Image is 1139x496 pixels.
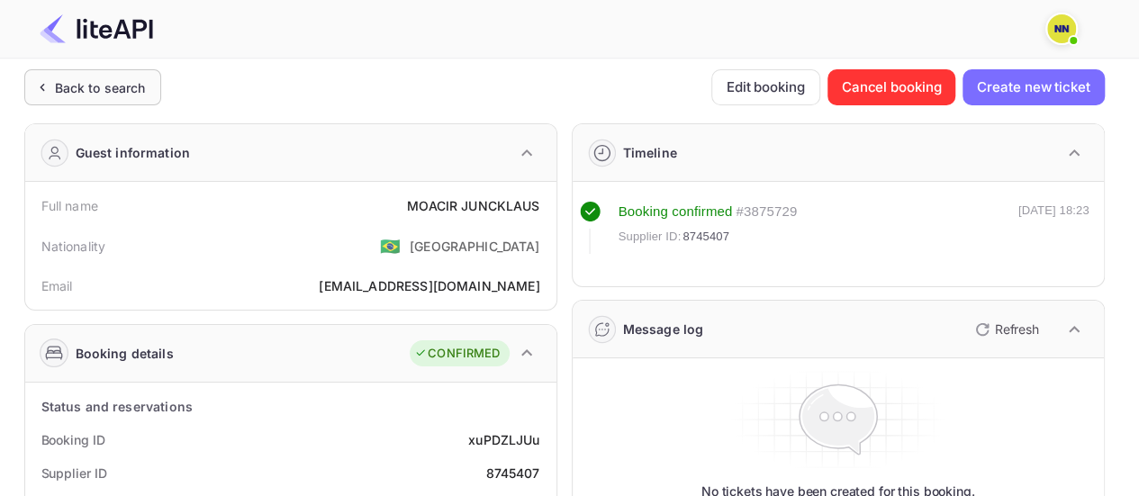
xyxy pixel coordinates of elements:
div: Supplier ID [41,464,107,482]
div: CONFIRMED [414,345,500,363]
p: Refresh [995,320,1039,338]
img: LiteAPI Logo [40,14,153,43]
img: N/A N/A [1047,14,1076,43]
span: 8745407 [682,228,729,246]
button: Refresh [964,315,1046,344]
div: [DATE] 18:23 [1018,202,1089,254]
div: Message log [623,320,704,338]
div: Timeline [623,143,677,162]
div: # 3875729 [736,202,797,222]
div: xuPDZLJUu [468,430,539,449]
span: United States [380,230,401,262]
button: Edit booking [711,69,820,105]
div: Status and reservations [41,397,193,416]
button: Cancel booking [827,69,956,105]
div: [GEOGRAPHIC_DATA] [410,237,540,256]
button: Create new ticket [963,69,1104,105]
div: Full name [41,196,98,215]
div: 8745407 [485,464,539,482]
span: Supplier ID: [619,228,682,246]
div: [EMAIL_ADDRESS][DOMAIN_NAME] [319,276,539,295]
div: Booking details [76,344,174,363]
div: MOACIR JUNCKLAUS [407,196,539,215]
div: Email [41,276,73,295]
div: Nationality [41,237,106,256]
div: Guest information [76,143,191,162]
div: Back to search [55,78,146,97]
div: Booking confirmed [619,202,733,222]
div: Booking ID [41,430,105,449]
